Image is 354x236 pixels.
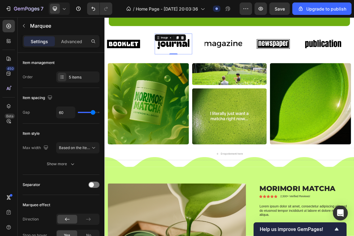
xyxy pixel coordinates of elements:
[31,38,48,45] p: Settings
[269,2,290,15] button: Save
[56,107,75,118] input: Auto
[298,6,346,12] div: Upgrade to publish
[104,17,354,236] iframe: Design area
[61,38,82,45] p: Advanced
[23,94,54,102] div: Item spacing
[136,6,198,12] span: Home Page - [DATE] 20:03:36
[260,225,340,233] button: Show survey - Help us improve GemPages!
[23,158,100,170] button: Show more
[87,2,112,15] div: Undo/Redo
[56,142,100,153] button: Based on the item count
[5,68,126,189] img: gempages_584515755731583576-cf85d9db-f2fe-4f5b-9b89-e068e8a6f2e4.png
[59,145,101,150] span: Based on the item count
[2,2,46,15] button: 7
[131,68,241,101] img: gempages_584515755731583576-8c7dd594-99e9-49dd-b579-f6ed8baafe25.webp
[47,161,76,167] div: Show more
[23,131,40,136] div: Item style
[6,66,15,71] div: 450
[30,22,97,30] p: Marquee
[23,182,40,188] div: Separator
[223,28,279,52] img: Alt image
[131,106,241,189] img: gempages_584515755731583576-640b6379-f1c6-442e-8c36-399280eb1684.jpg
[260,226,333,232] span: Help us improve GemPages!
[333,206,348,220] div: Open Intercom Messenger
[23,216,39,222] div: Direction
[149,28,205,52] img: Alt image
[5,114,15,119] div: Beta
[23,144,50,152] div: Max width
[173,201,206,206] div: Drop element here
[133,6,135,12] span: /
[23,110,30,115] div: Gap
[23,60,55,66] div: Item management
[41,5,43,12] p: 7
[298,28,354,52] img: Alt image
[275,6,285,11] span: Save
[69,75,98,80] div: 5 items
[23,202,50,208] div: Marquee effect
[292,2,352,15] button: Upgrade to publish
[23,74,33,80] div: Order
